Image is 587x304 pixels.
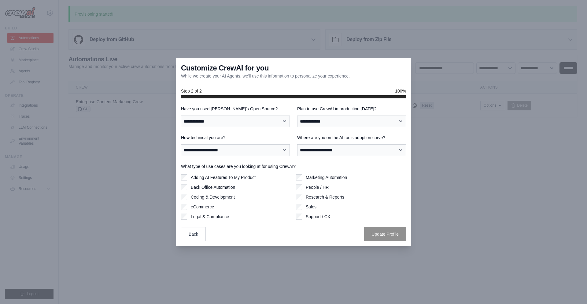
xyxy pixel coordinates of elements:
label: How technical you are? [181,135,290,141]
label: Coding & Development [191,194,235,200]
label: Plan to use CrewAI in production [DATE]? [297,106,406,112]
button: Back [181,227,206,241]
label: Sales [306,204,316,210]
label: Where are you on the AI tools adoption curve? [297,135,406,141]
label: Support / CX [306,214,330,220]
button: Update Profile [364,227,406,241]
label: Marketing Automation [306,174,347,180]
span: 100% [395,88,406,94]
label: What type of use cases are you looking at for using CrewAI? [181,163,406,169]
label: Legal & Compliance [191,214,229,220]
label: eCommerce [191,204,214,210]
label: Have you used [PERSON_NAME]'s Open Source? [181,106,290,112]
label: People / HR [306,184,329,190]
label: Adding AI Features To My Product [191,174,256,180]
label: Back Office Automation [191,184,235,190]
h3: Customize CrewAI for you [181,63,269,73]
label: Research & Reports [306,194,344,200]
span: Step 2 of 2 [181,88,202,94]
p: While we create your AI Agents, we'll use this information to personalize your experience. [181,73,350,79]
